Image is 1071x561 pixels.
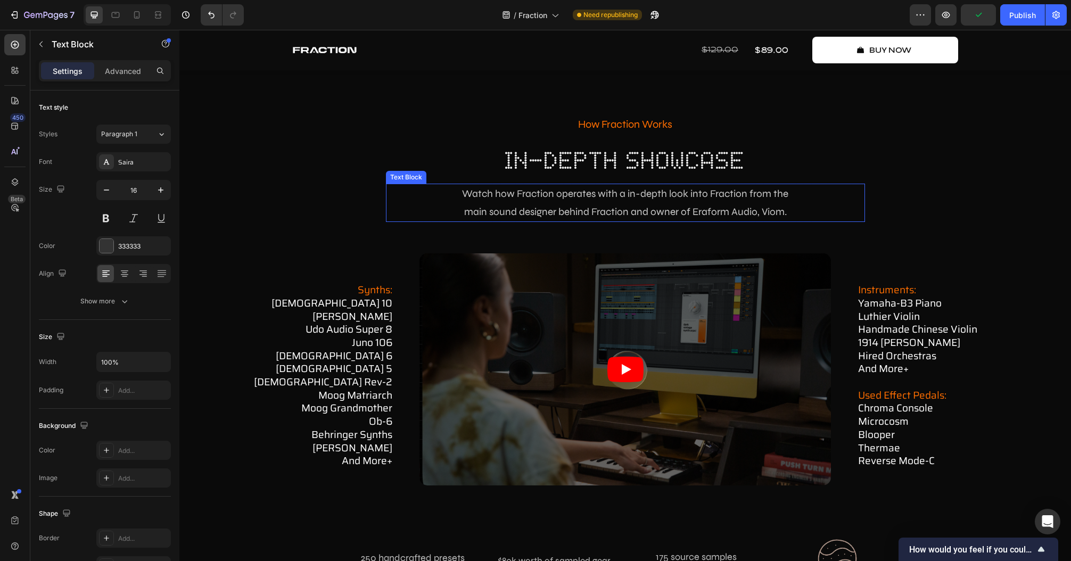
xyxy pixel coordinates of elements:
div: Undo/Redo [201,4,244,26]
div: Width [39,357,56,367]
button: 7 [4,4,79,26]
button: Show survey - How would you feel if you could no longer use GemPages? [909,543,1048,556]
p: Text Block [52,38,142,51]
div: Styles [39,129,57,139]
div: Show more [80,296,130,307]
img: gempages_562811069194568869-b3f795d2-79d5-4b8f-95c0-6ab34eb2d268.png [216,509,251,553]
p: 7 [70,9,75,21]
span: Watch how Fraction operates with a in-depth look into Fraction from the [283,158,609,170]
span: instruments: [679,252,737,268]
div: Text style [39,103,68,112]
p: udo audio super 8 juno 106 [DEMOGRAPHIC_DATA] 6 [DEMOGRAPHIC_DATA] 5 [DEMOGRAPHIC_DATA] rev-2 moo... [9,293,213,438]
p: yamaha-b3 piano luthier violin handmade chinese violin 1914 [PERSON_NAME] hired orchestras and more+ [679,253,883,345]
div: Image [39,473,57,483]
p: [DEMOGRAPHIC_DATA] 10 [9,253,213,279]
div: Add... [118,446,168,456]
button: Show more [39,292,171,311]
div: Size [39,330,67,344]
div: 333333 [118,242,168,251]
span: synths: [178,252,213,268]
div: Padding [39,385,63,395]
div: Saira [118,158,168,167]
div: Font [39,157,52,167]
img: gempages_562811069194568869-6e5c5143-f09f-4fb3-905b-312609859720.png [500,508,533,554]
div: Beta [8,195,26,203]
span: How would you feel if you could no longer use GemPages? [909,544,1035,555]
span: Need republishing [583,10,638,20]
span: / [514,10,516,21]
span: used effect pedals: [679,357,767,373]
div: Shape [39,507,73,521]
p: Advanced [105,65,141,77]
span: Fraction [518,10,547,21]
div: Color [39,445,55,455]
div: Text Block [209,143,245,152]
button: Publish [1000,4,1045,26]
img: gempages_562811069194568869-5b8e64b4-f1e2-4b49-b80f-b11aab2e79e8.png [356,511,394,552]
button: Play [428,327,464,352]
span: main sound designer behind Fraction and owner of Eraform Audio, Viom. [285,176,607,188]
p: [PERSON_NAME] [9,280,213,293]
div: Background [39,419,90,433]
div: Add... [118,474,168,483]
img: gempages_562811069194568869-e7adeae5-1179-47cc-ba9f-91dc04e4f177.png [638,508,679,550]
button: Paragraph 1 [96,125,171,144]
p: chroma console microcosm blooper thermae reverse mode-c [679,345,883,438]
span: Paragraph 1 [101,129,137,139]
div: Open Intercom Messenger [1035,509,1060,534]
div: Add... [118,386,168,395]
div: Color [39,241,55,251]
div: Publish [1009,10,1036,21]
div: 450 [10,113,26,122]
iframe: Design area [179,30,1071,561]
p: Settings [53,65,83,77]
div: Align [39,267,69,281]
input: Auto [97,352,170,372]
div: Add... [118,534,168,543]
div: Size [39,183,67,197]
div: Border [39,533,60,543]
